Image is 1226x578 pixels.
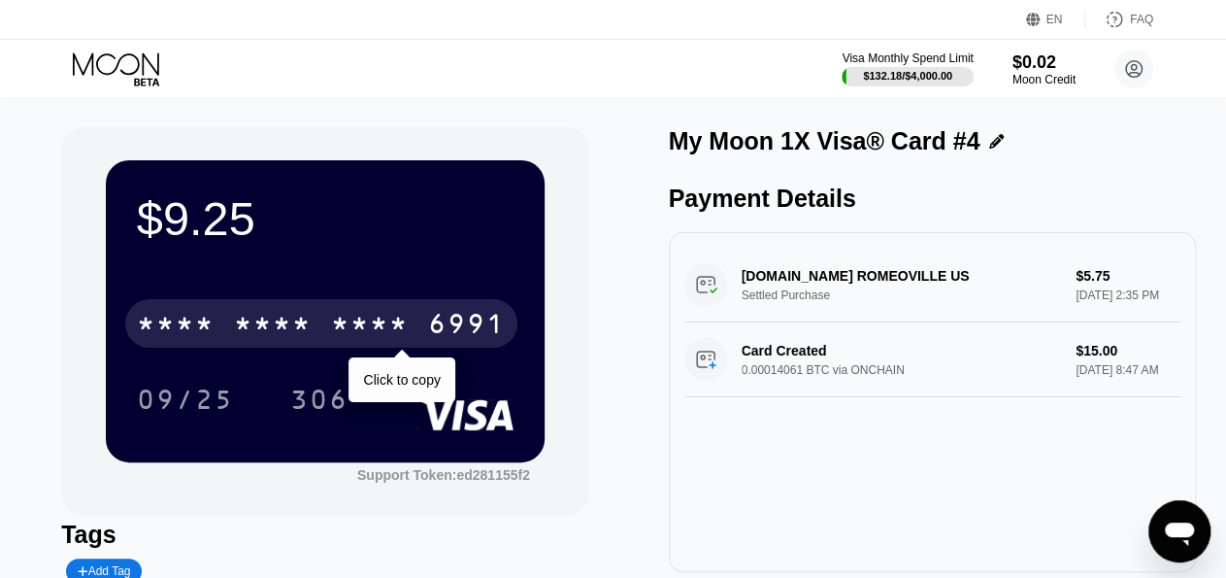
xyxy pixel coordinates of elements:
[363,372,440,388] div: Click to copy
[1012,52,1076,73] div: $0.02
[842,51,973,65] div: Visa Monthly Spend Limit
[1012,52,1076,86] div: $0.02Moon Credit
[863,70,952,82] div: $132.18 / $4,000.00
[137,191,514,246] div: $9.25
[1046,13,1063,26] div: EN
[357,467,530,483] div: Support Token: ed281155f2
[1148,500,1210,562] iframe: Button to launch messaging window
[357,467,530,483] div: Support Token:ed281155f2
[122,375,249,424] div: 09/25
[1085,10,1153,29] div: FAQ
[842,51,973,86] div: Visa Monthly Spend Limit$132.18/$4,000.00
[669,185,1196,213] div: Payment Details
[78,564,130,578] div: Add Tag
[276,375,363,424] div: 306
[1012,73,1076,86] div: Moon Credit
[1130,13,1153,26] div: FAQ
[669,127,980,155] div: My Moon 1X Visa® Card #4
[428,311,506,342] div: 6991
[61,521,588,549] div: Tags
[137,387,234,418] div: 09/25
[290,387,348,418] div: 306
[1026,10,1085,29] div: EN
